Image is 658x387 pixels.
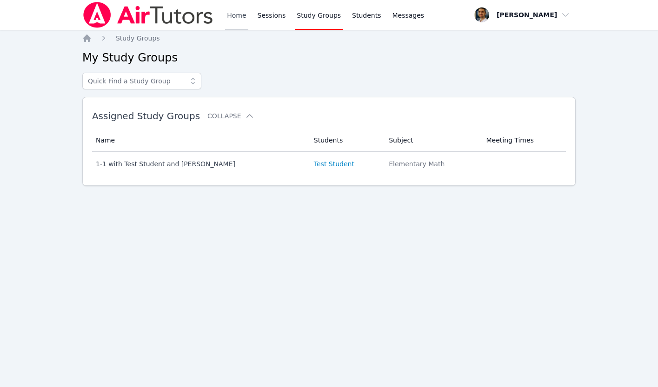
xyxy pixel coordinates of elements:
div: Elementary Math [389,159,475,169]
span: Study Groups [116,34,160,42]
tr: 1-1 with Test Student and [PERSON_NAME]Test StudentElementary Math [92,152,566,176]
a: Test Student [314,159,354,169]
input: Quick Find a Study Group [82,73,201,89]
nav: Breadcrumb [82,34,576,43]
img: Air Tutors [82,2,214,28]
div: 1-1 with Test Student and [PERSON_NAME] [96,159,303,169]
h2: My Study Groups [82,50,576,65]
span: Messages [392,11,425,20]
button: Collapse [207,111,254,121]
span: Assigned Study Groups [92,110,200,122]
th: Meeting Times [480,129,566,152]
th: Students [308,129,383,152]
th: Subject [383,129,480,152]
a: Study Groups [116,34,160,43]
th: Name [92,129,308,152]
